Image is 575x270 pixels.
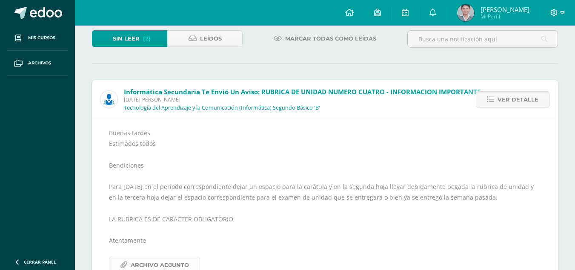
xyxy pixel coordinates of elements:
span: [DATE][PERSON_NAME] [124,96,485,103]
a: Mis cursos [7,26,68,51]
span: Archivos [28,60,51,67]
span: Sin leer [113,31,140,46]
span: (2) [143,31,151,46]
span: Mis cursos [28,35,55,41]
a: Marcar todas como leídas [263,30,387,47]
span: Mi Perfil [481,13,529,20]
a: Leídos [167,30,243,47]
span: Cerrar panel [24,259,56,265]
span: [PERSON_NAME] [481,5,529,14]
img: 6ed6846fa57649245178fca9fc9a58dd.png [100,91,117,108]
input: Busca una notificación aquí [408,31,558,47]
p: Tecnología del Aprendizaje y la Comunicación (Informática) Segundo Básico 'B' [124,105,320,111]
span: Leídos [200,31,222,46]
span: Informática Secundaria te envió un aviso: RUBRICA DE UNIDAD NUMERO CUATRO - INFORMACION IMPORTANTE-- [124,87,485,96]
a: Sin leer(2) [92,30,167,47]
span: Marcar todas como leídas [285,31,376,46]
a: Archivos [7,51,68,76]
span: Ver detalle [498,92,538,107]
img: ca71864a5d0528a2f2ad2f0401821164.png [457,4,474,21]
